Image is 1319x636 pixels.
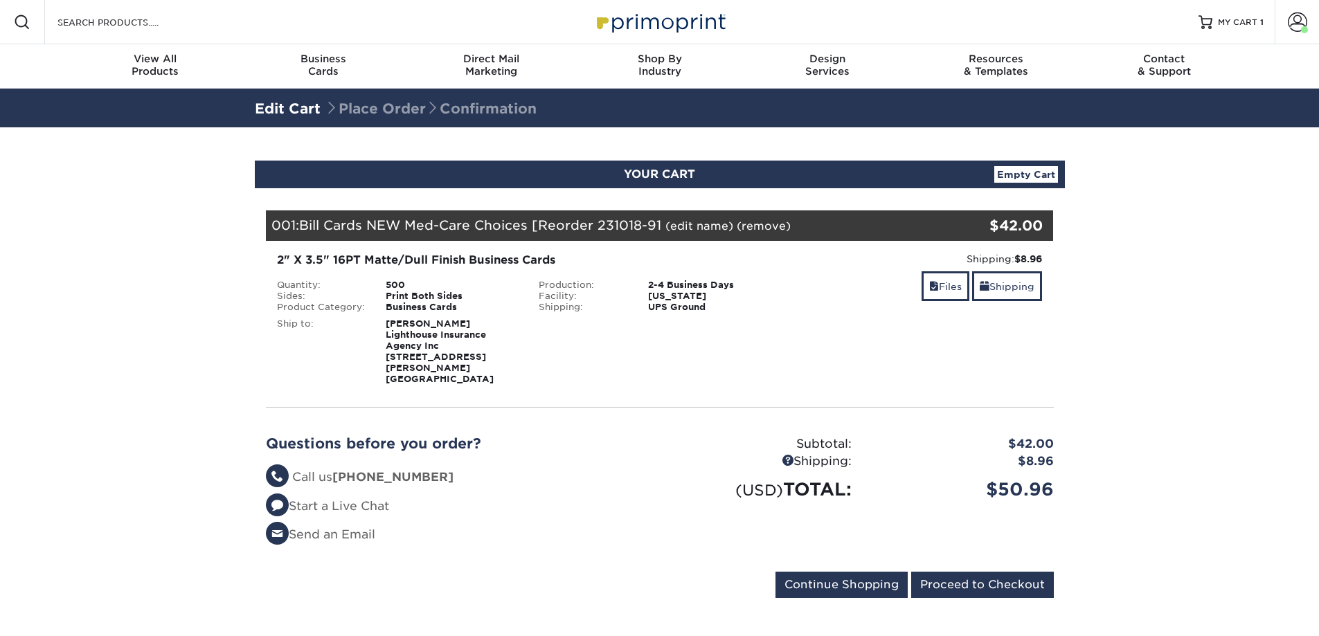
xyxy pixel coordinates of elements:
[660,435,862,453] div: Subtotal:
[912,53,1080,78] div: & Templates
[575,53,744,65] span: Shop By
[660,453,862,471] div: Shipping:
[801,252,1043,266] div: Shipping:
[239,53,407,78] div: Cards
[266,527,375,541] a: Send an Email
[407,44,575,89] a: Direct MailMarketing
[735,481,783,499] small: (USD)
[980,281,989,292] span: shipping
[267,302,376,313] div: Product Category:
[912,44,1080,89] a: Resources& Templates
[638,280,791,291] div: 2-4 Business Days
[665,219,733,233] a: (edit name)
[1260,17,1264,27] span: 1
[744,53,912,65] span: Design
[266,435,649,452] h2: Questions before you order?
[1080,44,1248,89] a: Contact& Support
[56,14,191,30] input: SEARCH PRODUCTS.....
[1080,53,1248,65] span: Contact
[972,271,1042,301] a: Shipping
[277,252,780,269] div: 2" X 3.5" 16PT Matte/Dull Finish Business Cards
[375,302,528,313] div: Business Cards
[929,281,939,292] span: files
[922,215,1043,236] div: $42.00
[994,166,1058,183] a: Empty Cart
[660,476,862,502] div: TOTAL:
[528,302,638,313] div: Shipping:
[266,499,389,513] a: Start a Live Chat
[528,291,638,302] div: Facility:
[737,219,791,233] a: (remove)
[575,53,744,78] div: Industry
[575,44,744,89] a: Shop ByIndustry
[624,167,695,181] span: YOUR CART
[71,53,240,78] div: Products
[266,469,649,487] li: Call us
[912,53,1080,65] span: Resources
[1218,17,1257,28] span: MY CART
[267,280,376,291] div: Quantity:
[407,53,575,78] div: Marketing
[255,100,321,117] a: Edit Cart
[744,53,912,78] div: Services
[267,318,376,385] div: Ship to:
[299,217,661,233] span: Bill Cards NEW Med-Care Choices [Reorder 231018-91
[332,470,454,484] strong: [PHONE_NUMBER]
[862,476,1064,502] div: $50.96
[1014,253,1042,264] strong: $8.96
[325,100,537,117] span: Place Order Confirmation
[862,453,1064,471] div: $8.96
[407,53,575,65] span: Direct Mail
[71,53,240,65] span: View All
[922,271,969,301] a: Files
[239,44,407,89] a: BusinessCards
[775,572,908,598] input: Continue Shopping
[375,280,528,291] div: 500
[386,318,494,384] strong: [PERSON_NAME] Lighthouse Insurance Agency Inc [STREET_ADDRESS] [PERSON_NAME][GEOGRAPHIC_DATA]
[638,291,791,302] div: [US_STATE]
[375,291,528,302] div: Print Both Sides
[744,44,912,89] a: DesignServices
[862,435,1064,453] div: $42.00
[239,53,407,65] span: Business
[267,291,376,302] div: Sides:
[71,44,240,89] a: View AllProducts
[1080,53,1248,78] div: & Support
[911,572,1054,598] input: Proceed to Checkout
[638,302,791,313] div: UPS Ground
[528,280,638,291] div: Production:
[591,7,729,37] img: Primoprint
[266,210,922,241] div: 001:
